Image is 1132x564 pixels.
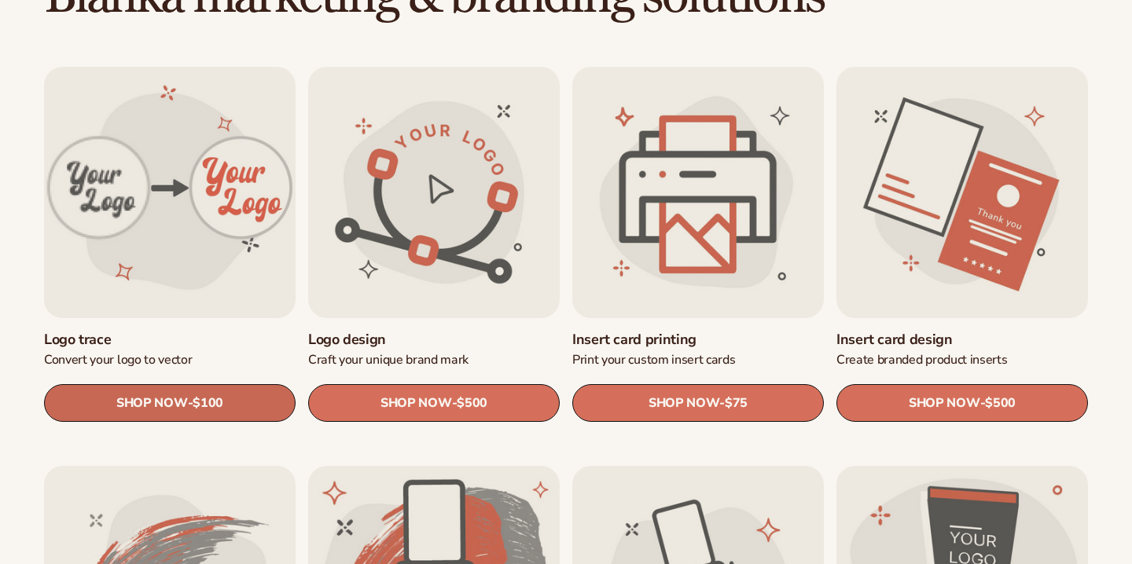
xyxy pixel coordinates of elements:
span: $100 [193,396,223,411]
a: Logo design [308,331,560,349]
a: SHOP NOW- $75 [572,384,824,422]
a: SHOP NOW- $100 [44,384,296,422]
a: SHOP NOW- $500 [308,384,560,422]
span: $500 [457,396,487,411]
span: SHOP NOW [649,396,719,411]
a: Insert card design [836,331,1088,349]
span: SHOP NOW [909,396,979,411]
a: Logo trace [44,331,296,349]
span: $75 [725,396,748,411]
span: SHOP NOW [116,396,187,411]
span: SHOP NOW [380,396,451,411]
a: SHOP NOW- $500 [836,384,1088,422]
a: Insert card printing [572,331,824,349]
span: $500 [985,396,1016,411]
